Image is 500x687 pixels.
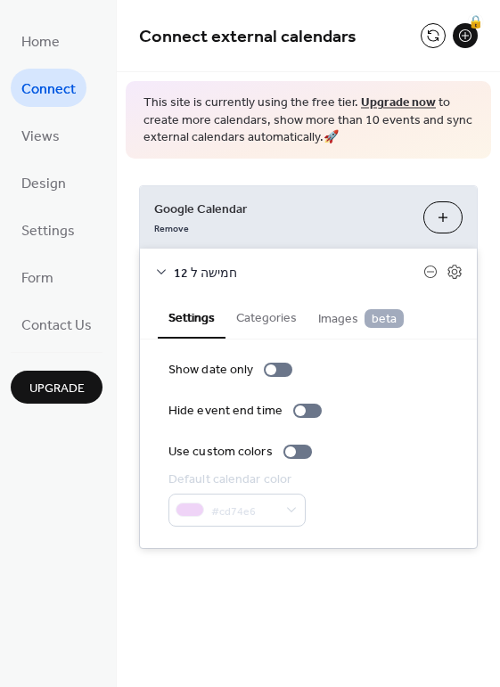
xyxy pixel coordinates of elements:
a: Form [11,258,64,296]
a: Design [11,163,77,201]
span: This site is currently using the free tier. to create more calendars, show more than 10 events an... [143,94,473,147]
span: Settings [21,217,75,245]
span: Views [21,123,60,151]
span: Design [21,170,66,198]
div: Use custom colors [168,443,273,462]
div: Show date only [168,361,253,380]
span: beta [365,309,404,328]
a: Views [11,116,70,154]
button: Images beta [307,296,414,338]
span: Form [21,265,53,292]
a: Connect [11,69,86,107]
span: Images [318,309,404,329]
span: Connect [21,76,76,103]
button: Categories [225,296,307,337]
span: חמישה ל 12 [174,264,423,282]
button: Settings [158,296,225,339]
span: Connect external calendars [139,20,357,54]
span: Home [21,29,60,56]
button: Upgrade [11,371,102,404]
a: Home [11,21,70,60]
div: Hide event end time [168,402,283,421]
span: Upgrade [29,380,85,398]
span: Contact Us [21,312,92,339]
div: Default calendar color [168,470,302,489]
span: Remove [154,222,189,234]
a: Upgrade now [361,91,436,115]
span: Google Calendar [154,200,409,218]
a: Settings [11,210,86,249]
a: Contact Us [11,305,102,343]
